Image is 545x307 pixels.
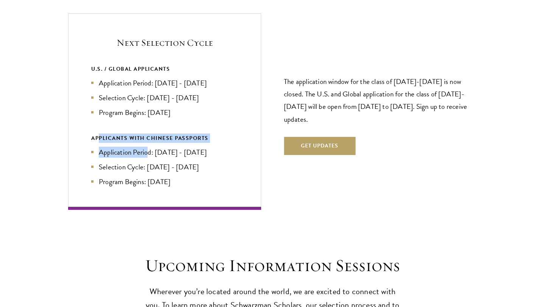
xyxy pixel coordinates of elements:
div: APPLICANTS WITH CHINESE PASSPORTS [91,133,238,143]
button: Get Updates [284,137,355,155]
h5: Next Selection Cycle [91,36,238,49]
p: The application window for the class of [DATE]-[DATE] is now closed. The U.S. and Global applicat... [284,75,477,125]
div: U.S. / GLOBAL APPLICANTS [91,64,238,74]
li: Program Begins: [DATE] [91,107,238,118]
li: Selection Cycle: [DATE] - [DATE] [91,161,238,172]
li: Selection Cycle: [DATE] - [DATE] [91,92,238,103]
li: Program Begins: [DATE] [91,176,238,187]
li: Application Period: [DATE] - [DATE] [91,78,238,88]
li: Application Period: [DATE] - [DATE] [91,147,238,158]
h2: Upcoming Information Sessions [142,255,403,276]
